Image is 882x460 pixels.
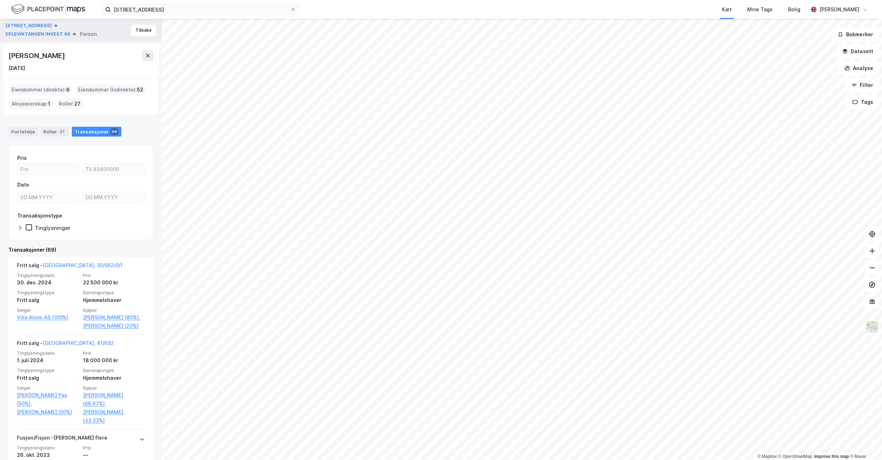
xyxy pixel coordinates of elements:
[66,86,70,94] span: 6
[845,78,879,92] button: Filter
[788,5,800,14] div: Bolig
[9,84,73,95] div: Eiendommer (direkte) :
[847,426,882,460] div: Kontrollprogram for chat
[9,98,53,109] div: Aksjeeierskap :
[11,3,85,15] img: logo.f888ab2527a4732fd821a326f86c7f29.svg
[865,320,879,334] img: Z
[17,374,79,382] div: Fritt salg
[18,164,79,175] input: Fra
[83,272,145,278] span: Pris
[56,98,83,109] div: Roller :
[83,385,145,391] span: Kjøper
[17,385,79,391] span: Selger
[17,272,79,278] span: Tinglysningsdato
[83,445,145,451] span: Pris
[83,278,145,287] div: 22 500 000 kr
[83,313,145,322] a: [PERSON_NAME] (80%),
[83,374,145,382] div: Hjemmelshaver
[40,127,69,137] div: Roller
[17,445,79,451] span: Tinglysningsdato
[17,350,79,356] span: Tinglysningsdato
[838,61,879,75] button: Analyse
[83,367,145,373] span: Eierskapstype
[836,44,879,58] button: Datasett
[83,192,144,203] input: DD.MM.YYYY
[83,322,145,330] a: [PERSON_NAME] (20%)
[17,451,79,459] div: 26. okt. 2023
[83,391,145,408] a: [PERSON_NAME] (66.67%),
[17,212,62,220] div: Transaksjonstype
[74,100,81,108] span: 27
[6,31,72,38] button: EPLEVIKTANGEN INVEST AS
[814,454,849,459] a: Improve this map
[17,278,79,287] div: 30. des. 2024
[17,367,79,373] span: Tinglysningstype
[17,290,79,296] span: Tinglysningstype
[35,225,70,231] div: Tinglysninger
[722,5,732,14] div: Kart
[17,307,79,313] span: Selger
[83,356,145,365] div: 18 000 000 kr
[17,181,29,189] div: Dato
[80,30,97,38] div: Person
[819,5,859,14] div: [PERSON_NAME]
[17,408,79,416] a: [PERSON_NAME] (50%)
[43,340,114,346] a: [GEOGRAPHIC_DATA], 41/692
[8,127,38,137] div: Portefølje
[6,22,53,29] button: [STREET_ADDRESS]
[747,5,773,14] div: Mine Tags
[137,86,143,94] span: 52
[83,451,145,459] div: —
[75,84,146,95] div: Eiendommer (Indirekte) :
[757,454,777,459] a: Mapbox
[83,290,145,296] span: Eierskapstype
[83,408,145,425] a: [PERSON_NAME] (33.33%)
[17,339,114,350] div: Fritt salg -
[83,164,144,175] input: Til 83400000
[8,246,153,254] div: Transaksjoner (69)
[18,192,79,203] input: DD.MM.YYYY
[17,261,122,272] div: Fritt salg -
[17,154,27,162] div: Pris
[17,356,79,365] div: 1. juli 2024
[48,100,50,108] span: 1
[847,426,882,460] iframe: Chat Widget
[17,313,79,322] a: Villa Alvim AS (100%)
[83,307,145,313] span: Kjøper
[58,128,66,135] div: 27
[832,27,879,42] button: Bokmerker
[110,128,119,135] div: 69
[846,95,879,109] button: Tags
[72,127,121,137] div: Transaksjoner
[111,4,290,15] input: Søk på adresse, matrikkel, gårdeiere, leietakere eller personer
[8,64,25,73] div: [DATE]
[778,454,812,459] a: OpenStreetMap
[8,50,66,61] div: [PERSON_NAME]
[131,25,156,36] button: Tilbake
[83,350,145,356] span: Pris
[17,391,79,408] a: [PERSON_NAME] Pay (50%),
[83,296,145,304] div: Hjemmelshaver
[43,262,122,268] a: [GEOGRAPHIC_DATA], 35/562/0/1
[17,296,79,304] div: Fritt salg
[17,434,107,445] div: Fusjon/Fisjon - [PERSON_NAME] flere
